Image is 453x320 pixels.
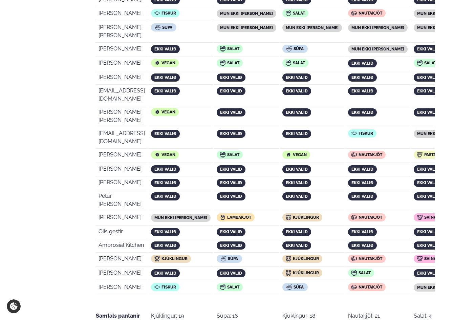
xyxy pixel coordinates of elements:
[294,46,304,51] span: Súpa
[424,61,436,65] span: Salat
[220,60,225,66] img: icon img
[348,312,380,320] div: Nautakjöt: 21
[351,25,404,30] span: mun ekki [PERSON_NAME]
[96,191,148,211] td: Pétur [PERSON_NAME]
[220,110,242,115] span: ekki valið
[227,61,239,65] span: Salat
[154,75,176,80] span: ekki valið
[220,271,242,276] span: ekki valið
[154,109,160,115] img: icon img
[96,85,148,106] td: [EMAIL_ADDRESS][DOMAIN_NAME]
[96,164,148,176] td: [PERSON_NAME]
[161,61,175,65] span: Vegan
[161,256,188,261] span: Kjúklingur
[162,25,172,30] span: Súpa
[220,46,225,51] img: icon img
[96,212,148,226] td: [PERSON_NAME]
[417,167,439,172] span: ekki valið
[286,152,291,157] img: icon img
[220,284,225,290] img: icon img
[286,215,291,220] img: icon img
[96,107,148,127] td: [PERSON_NAME] [PERSON_NAME]
[96,177,148,190] td: [PERSON_NAME]
[417,152,423,157] img: icon img
[359,271,371,275] span: Salat
[161,152,175,157] span: Vegan
[227,152,239,157] span: Salat
[154,10,160,16] img: icon img
[220,167,242,172] span: ekki valið
[154,167,176,172] span: ekki valið
[220,243,242,248] span: ekki valið
[220,89,242,93] span: ekki valið
[96,149,148,163] td: [PERSON_NAME]
[414,312,445,320] div: Salat: 4
[282,312,315,320] div: Kjúklingur: 18
[351,110,373,115] span: ekki valið
[227,46,239,51] span: Salat
[351,75,373,80] span: ekki valið
[154,47,176,51] span: ekki valið
[151,312,184,320] div: Kjúklingur: 19
[96,282,148,295] td: [PERSON_NAME]
[220,11,273,16] span: mun ekki [PERSON_NAME]
[220,131,242,136] span: ekki valið
[286,89,308,93] span: ekki valið
[286,230,308,234] span: ekki valið
[96,8,148,21] td: [PERSON_NAME]
[417,194,439,199] span: ekki valið
[351,215,357,220] img: icon img
[293,152,307,157] span: Vegan
[293,11,305,16] span: Salat
[286,180,308,185] span: ekki valið
[351,284,357,290] img: icon img
[154,256,160,261] img: icon img
[351,131,357,136] img: icon img
[293,271,319,275] span: Kjúklingur
[417,271,439,276] span: ekki valið
[286,270,291,276] img: icon img
[424,152,436,157] span: Pasta
[417,60,423,66] img: icon img
[351,47,404,51] span: mun ekki [PERSON_NAME]
[96,268,148,281] td: [PERSON_NAME]
[417,110,439,115] span: ekki valið
[154,180,176,185] span: ekki valið
[155,25,160,30] img: icon img
[286,243,308,248] span: ekki valið
[154,230,176,234] span: ekki valið
[220,25,273,30] span: mun ekki [PERSON_NAME]
[227,215,251,220] span: Lambakjöt
[417,75,439,80] span: ekki valið
[154,271,176,276] span: ekki valið
[351,230,373,234] span: ekki valið
[227,285,239,290] span: Salat
[96,128,148,149] td: [EMAIL_ADDRESS][DOMAIN_NAME]
[286,110,308,115] span: ekki valið
[221,256,226,261] img: icon img
[96,253,148,267] td: [PERSON_NAME]
[220,152,225,157] img: icon img
[351,152,357,157] img: icon img
[351,180,373,185] span: ekki valið
[7,299,21,313] a: Cookie settings
[154,194,176,199] span: ekki valið
[293,256,319,261] span: Kjúklingur
[220,180,242,185] span: ekki valið
[96,313,140,319] strong: Samtals pantanir
[154,89,176,93] span: ekki valið
[220,230,242,234] span: ekki valið
[161,285,176,290] span: Fiskur
[96,43,148,57] td: [PERSON_NAME]
[424,215,447,220] span: Svínakjöt
[417,89,439,93] span: ekki valið
[417,47,439,51] span: ekki valið
[96,22,148,43] td: [PERSON_NAME] [PERSON_NAME]
[286,25,339,30] span: mun ekki [PERSON_NAME]
[154,243,176,248] span: ekki valið
[359,11,382,16] span: Nautakjöt
[359,131,373,136] span: Fiskur
[351,89,373,93] span: ekki valið
[351,256,357,261] img: icon img
[286,256,291,261] img: icon img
